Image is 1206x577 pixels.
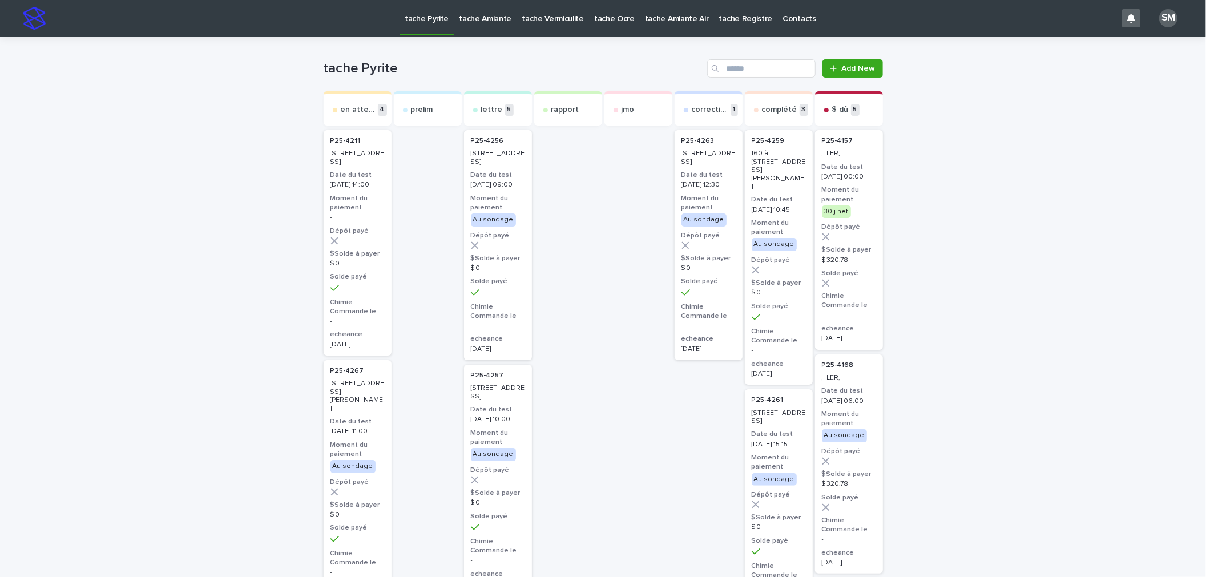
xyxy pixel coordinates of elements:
[330,441,385,459] h3: Moment du paiement
[681,254,736,263] h3: $Solde à payer
[752,238,797,251] div: Au sondage
[471,150,525,166] p: [STREET_ADDRESS]
[330,511,385,519] p: $ 0
[731,104,738,116] p: 1
[800,104,808,116] p: 3
[471,345,525,353] p: [DATE]
[330,417,385,426] h3: Date du test
[471,405,525,414] h3: Date du test
[752,430,806,439] h3: Date du test
[471,213,516,226] div: Au sondage
[330,298,385,316] h3: Chimie Commande le
[822,163,876,172] h3: Date du test
[822,559,876,567] p: [DATE]
[675,130,743,360] div: P25-4263 [STREET_ADDRESS]Date du test[DATE] 12:30Moment du paiementAu sondageDépôt payé$Solde à p...
[681,213,727,226] div: Au sondage
[752,490,806,499] h3: Dépôt payé
[330,427,385,435] p: [DATE] 11:00
[745,130,813,385] div: P25-4259 160 à [STREET_ADDRESS][PERSON_NAME]Date du test[DATE] 10:45Moment du paiementAu sondageD...
[481,105,503,115] p: lettre
[752,360,806,369] h3: echeance
[330,549,385,567] h3: Chimie Commande le
[330,260,385,268] p: $ 0
[707,59,816,78] input: Search
[752,396,784,404] p: P25-4261
[471,194,525,212] h3: Moment du paiement
[324,130,392,356] a: P25-4211 [STREET_ADDRESS]Date du test[DATE] 14:00Moment du paiement-Dépôt payé$Solde à payer$ 0So...
[822,205,851,218] div: 30 j net
[471,277,525,286] h3: Solde payé
[822,470,876,479] h3: $Solde à payer
[752,536,806,546] h3: Solde payé
[324,60,703,77] h1: tache Pyrite
[822,223,876,232] h3: Dépôt payé
[681,302,736,321] h3: Chimie Commande le
[822,410,876,428] h3: Moment du paiement
[752,195,806,204] h3: Date du test
[471,448,516,461] div: Au sondage
[330,213,385,221] p: -
[822,397,876,405] p: [DATE] 06:00
[471,334,525,344] h3: echeance
[822,292,876,310] h3: Chimie Commande le
[822,245,876,255] h3: $Solde à payer
[681,264,736,272] p: $ 0
[330,181,385,189] p: [DATE] 14:00
[815,354,883,574] a: P25-4168 , LER,Date du test[DATE] 06:00Moment du paiementAu sondageDépôt payé$Solde à payer$ 320....
[815,130,883,350] a: P25-4157 , LER,Date du test[DATE] 00:00Moment du paiement30 j netDépôt payé$Solde à payer$ 320.78...
[330,367,364,375] p: P25-4267
[681,181,736,189] p: [DATE] 12:30
[752,256,806,265] h3: Dépôt payé
[330,171,385,180] h3: Date du test
[330,249,385,259] h3: $Solde à payer
[471,231,525,240] h3: Dépôt payé
[341,105,376,115] p: en attente
[471,384,525,401] p: [STREET_ADDRESS]
[330,568,385,576] p: -
[681,171,736,180] h3: Date du test
[464,130,532,360] a: P25-4256 [STREET_ADDRESS]Date du test[DATE] 09:00Moment du paiementAu sondageDépôt payé$Solde à p...
[471,429,525,447] h3: Moment du paiement
[822,361,854,369] p: P25-4168
[330,478,385,487] h3: Dépôt payé
[330,460,376,473] div: Au sondage
[471,466,525,475] h3: Dépôt payé
[822,493,876,502] h3: Solde payé
[692,105,728,115] p: correction exp
[822,516,876,534] h3: Chimie Commande le
[1159,9,1177,27] div: SM
[822,480,876,488] p: $ 320.78
[471,415,525,423] p: [DATE] 10:00
[378,104,387,116] p: 4
[752,219,806,237] h3: Moment du paiement
[330,194,385,212] h3: Moment du paiement
[681,137,715,145] p: P25-4263
[681,150,736,166] p: [STREET_ADDRESS]
[681,231,736,240] h3: Dépôt payé
[622,105,635,115] p: jmo
[822,137,853,145] p: P25-4157
[822,324,876,333] h3: echeance
[832,105,849,115] p: $ dû
[471,181,525,189] p: [DATE] 09:00
[851,104,860,116] p: 5
[822,256,876,264] p: $ 320.78
[471,372,504,380] p: P25-4257
[752,409,806,426] p: [STREET_ADDRESS]
[471,302,525,321] h3: Chimie Commande le
[681,345,736,353] p: [DATE]
[752,327,806,345] h3: Chimie Commande le
[752,441,806,449] p: [DATE] 15:15
[471,537,525,555] h3: Chimie Commande le
[752,137,785,145] p: P25-4259
[330,501,385,510] h3: $Solde à payer
[752,206,806,214] p: [DATE] 10:45
[822,59,882,78] a: Add New
[411,105,433,115] p: prelim
[681,277,736,286] h3: Solde payé
[330,137,361,145] p: P25-4211
[471,322,525,330] p: -
[752,370,806,378] p: [DATE]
